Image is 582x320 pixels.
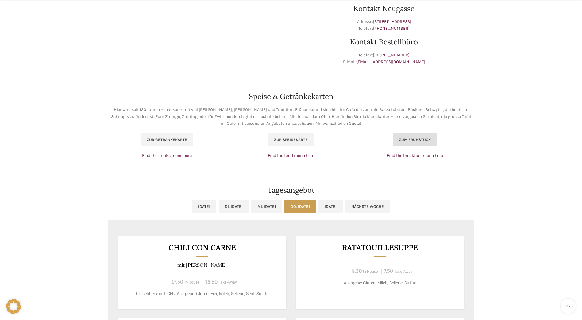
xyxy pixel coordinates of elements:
a: [STREET_ADDRESS] [373,19,411,24]
h3: Chili con Carne [125,244,279,251]
p: Telefon: E-Mail: [294,52,474,66]
span: 7.50 [384,268,393,274]
a: Find the food menu here [268,153,314,158]
span: Zur Getränkekarte [147,137,187,142]
span: Zur Speisekarte [274,137,308,142]
h2: Kontakt Bestellbüro [294,38,474,46]
span: Zum Frühstück [399,137,431,142]
p: Adresse: Telefon: [294,18,474,32]
a: Nächste Woche [345,200,390,213]
p: mit [PERSON_NAME] [125,262,279,268]
span: 8.30 [352,268,362,274]
a: Scroll to top button [561,299,576,314]
a: [DATE] [192,200,216,213]
a: Zum Frühstück [393,133,437,146]
h2: Speise & Getränkekarten [108,93,474,100]
a: Mi, [DATE] [251,200,282,213]
h2: Tagesangebot [108,187,474,194]
span: 16.50 [205,278,218,285]
a: Find the breakfast menu here [387,153,443,158]
a: [PHONE_NUMBER] [373,52,410,58]
span: In-House [363,269,378,274]
p: Fleischherkunft: CH / Allergene: Gluten, Eier, Milch, Sellerie, Senf, Sulfite [125,291,279,297]
span: Take-Away [394,269,412,274]
span: Take-Away [219,280,237,284]
a: [DATE] [318,200,343,213]
a: Di, [DATE] [219,200,249,213]
span: In-House [184,280,199,284]
h3: Ratatouillesuppe [303,244,457,251]
a: Do, [DATE] [284,200,316,213]
a: [PHONE_NUMBER] [373,26,410,31]
a: Find the drinks menu here [142,153,192,158]
span: 17.50 [172,278,183,285]
h2: Kontakt Neugasse [294,5,474,12]
a: [EMAIL_ADDRESS][DOMAIN_NAME] [357,59,425,64]
a: Zur Getränkekarte [141,133,193,146]
p: Allergene: Gluten, Milch, Sellerie, Sulfite [303,280,457,286]
a: Zur Speisekarte [268,133,314,146]
p: Hier wird seit 120 Jahren gebacken – mit viel [PERSON_NAME], [PERSON_NAME] und Tradition. Früher ... [108,106,474,127]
